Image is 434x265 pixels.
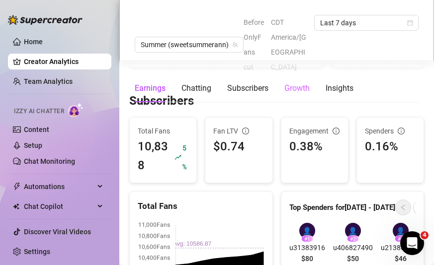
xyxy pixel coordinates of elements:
div: Engagement [289,126,340,136]
img: Chat Copilot [13,203,19,210]
span: calendar [407,20,413,26]
div: 10,838 [138,137,171,175]
span: Before OnlyFans cut [244,15,265,74]
a: Content [24,126,49,133]
a: Team Analytics [24,77,73,85]
div: Spenders [365,126,416,136]
div: 👤 [299,223,315,239]
div: 👤 [393,223,409,239]
a: Home [24,38,43,46]
div: 0.16% [365,137,416,156]
span: team [232,42,238,48]
span: Summer (sweetsummerann) [141,37,238,52]
span: u406827490 [333,242,373,253]
span: rise [174,154,181,161]
span: 4 [421,231,429,239]
div: Chatting [181,82,211,94]
div: 👤 [345,223,361,239]
div: Total Fans [138,199,264,213]
span: Automations [24,179,94,195]
h3: Subscribers [129,93,194,109]
span: info-circle [398,128,405,134]
span: Last 7 days [320,15,413,30]
a: Settings [24,248,50,256]
div: Growth [284,82,310,94]
div: Fan LTV [213,126,264,136]
div: # 2 [347,235,359,242]
span: info-circle [242,128,249,134]
span: $46 [395,253,407,264]
div: 0.38% [289,137,340,156]
span: 5 % [182,143,186,171]
a: Setup [24,141,42,149]
span: u31383916 [289,242,325,253]
div: # 3 [395,235,407,242]
div: Insights [326,82,353,94]
span: u213864839 [381,242,421,253]
iframe: Intercom live chat [400,231,424,255]
img: logo-BBDzfeDw.svg [8,15,83,25]
span: thunderbolt [13,183,21,191]
div: $0.74 [213,137,264,156]
span: $80 [301,253,313,264]
a: Chat Monitoring [24,157,75,165]
a: Discover Viral Videos [24,228,91,236]
div: # 1 [301,235,313,242]
span: $50 [347,253,359,264]
div: Subscribers [227,82,268,94]
span: info-circle [333,128,340,134]
span: Chat Copilot [24,199,94,214]
a: Creator Analytics [24,54,103,69]
span: Total Fans [138,126,188,136]
div: Earnings [135,82,166,94]
span: CDT America/[GEOGRAPHIC_DATA] [271,15,308,74]
article: Top Spenders for [DATE] - [DATE] [289,202,395,214]
span: Izzy AI Chatter [14,107,64,116]
img: AI Chatter [68,103,84,117]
